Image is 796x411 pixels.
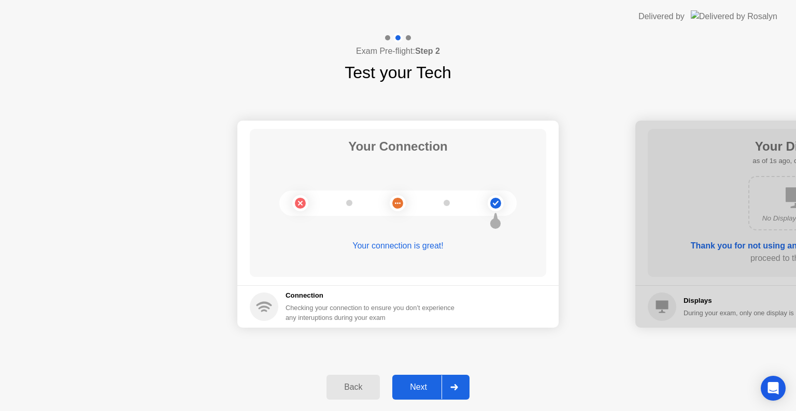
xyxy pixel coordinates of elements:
button: Back [326,375,380,400]
div: Back [330,383,377,392]
b: Step 2 [415,47,440,55]
img: Delivered by Rosalyn [691,10,777,22]
h1: Your Connection [348,137,448,156]
button: Next [392,375,470,400]
div: Checking your connection to ensure you don’t experience any interuptions during your exam [286,303,461,322]
div: Your connection is great! [250,240,546,252]
div: Next [395,383,442,392]
h5: Connection [286,290,461,301]
div: Delivered by [638,10,685,23]
h4: Exam Pre-flight: [356,45,440,57]
div: Open Intercom Messenger [761,376,786,401]
h1: Test your Tech [345,60,451,85]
